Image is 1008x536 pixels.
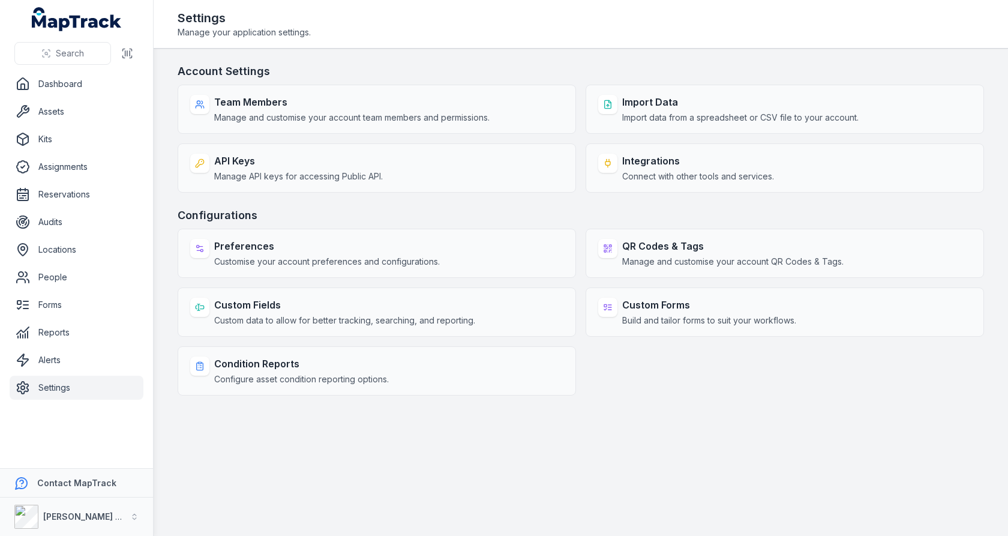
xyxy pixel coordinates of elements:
strong: Contact MapTrack [37,478,116,488]
span: Manage and customise your account QR Codes & Tags. [622,256,844,268]
h2: Settings [178,10,311,26]
a: MapTrack [32,7,122,31]
strong: Custom Fields [214,298,475,312]
a: Alerts [10,348,143,372]
button: Search [14,42,111,65]
a: IntegrationsConnect with other tools and services. [586,143,984,193]
a: PreferencesCustomise your account preferences and configurations. [178,229,576,278]
a: Kits [10,127,143,151]
strong: Preferences [214,239,440,253]
a: Condition ReportsConfigure asset condition reporting options. [178,346,576,396]
a: Assets [10,100,143,124]
a: Import DataImport data from a spreadsheet or CSV file to your account. [586,85,984,134]
h3: Account Settings [178,63,984,80]
strong: API Keys [214,154,383,168]
span: Configure asset condition reporting options. [214,373,389,385]
a: QR Codes & TagsManage and customise your account QR Codes & Tags. [586,229,984,278]
h3: Configurations [178,207,984,224]
span: Manage your application settings. [178,26,311,38]
strong: Import Data [622,95,859,109]
span: Connect with other tools and services. [622,170,774,182]
a: Custom FormsBuild and tailor forms to suit your workflows. [586,288,984,337]
span: Manage API keys for accessing Public API. [214,170,383,182]
strong: Custom Forms [622,298,796,312]
a: Settings [10,376,143,400]
span: Import data from a spreadsheet or CSV file to your account. [622,112,859,124]
a: People [10,265,143,289]
strong: Integrations [622,154,774,168]
strong: [PERSON_NAME] Air [43,511,127,522]
a: Team MembersManage and customise your account team members and permissions. [178,85,576,134]
span: Custom data to allow for better tracking, searching, and reporting. [214,315,475,327]
a: Forms [10,293,143,317]
a: Audits [10,210,143,234]
span: Customise your account preferences and configurations. [214,256,440,268]
span: Build and tailor forms to suit your workflows. [622,315,796,327]
strong: QR Codes & Tags [622,239,844,253]
a: API KeysManage API keys for accessing Public API. [178,143,576,193]
a: Assignments [10,155,143,179]
a: Reservations [10,182,143,206]
a: Locations [10,238,143,262]
strong: Condition Reports [214,357,389,371]
span: Manage and customise your account team members and permissions. [214,112,490,124]
span: Search [56,47,84,59]
a: Dashboard [10,72,143,96]
a: Reports [10,321,143,345]
a: Custom FieldsCustom data to allow for better tracking, searching, and reporting. [178,288,576,337]
strong: Team Members [214,95,490,109]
